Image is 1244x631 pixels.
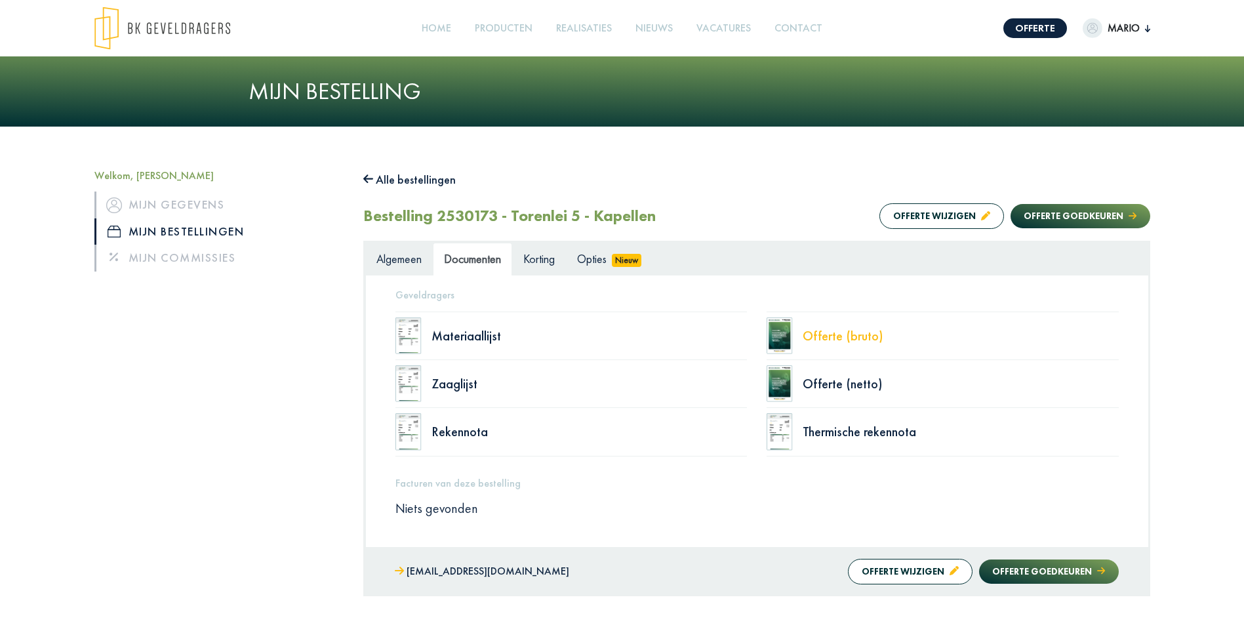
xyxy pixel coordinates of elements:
h5: Facturen van deze bestelling [395,477,1119,489]
h1: Mijn bestelling [249,77,996,106]
img: doc [767,413,793,450]
span: Korting [523,251,555,266]
div: Materiaallijst [431,329,748,342]
a: Realisaties [551,14,617,43]
a: [EMAIL_ADDRESS][DOMAIN_NAME] [395,562,569,581]
h2: Bestelling 2530173 - Torenlei 5 - Kapellen [363,207,656,226]
a: Mijn commissies [94,245,344,271]
a: Offerte [1003,18,1067,38]
div: Niets gevonden [386,500,1129,517]
button: Offerte goedkeuren [1011,204,1150,228]
span: Nieuw [612,254,642,267]
div: Zaaglijst [431,377,748,390]
span: Documenten [444,251,501,266]
div: Offerte (bruto) [803,329,1119,342]
a: iconMijn bestellingen [94,218,344,245]
img: dummypic.png [1083,18,1102,38]
div: Rekennota [431,425,748,438]
img: icon [108,226,121,237]
img: doc [395,413,422,450]
div: Thermische rekennota [803,425,1119,438]
img: doc [767,365,793,402]
h5: Geveldragers [395,289,1119,301]
a: Producten [470,14,538,43]
a: Home [416,14,456,43]
span: Algemeen [376,251,422,266]
button: Mario [1083,18,1150,38]
a: iconMijn gegevens [94,192,344,218]
h5: Welkom, [PERSON_NAME] [94,169,344,182]
span: Opties [577,251,607,266]
img: doc [767,317,793,354]
img: logo [94,7,230,50]
span: Mario [1102,20,1145,36]
button: Offerte goedkeuren [979,560,1118,584]
button: Offerte wijzigen [848,559,973,584]
button: Offerte wijzigen [879,203,1004,229]
a: Vacatures [691,14,756,43]
a: Nieuws [630,14,678,43]
img: doc [395,317,422,354]
img: icon [106,197,122,213]
img: doc [395,365,422,402]
a: Contact [769,14,828,43]
div: Offerte (netto) [803,377,1119,390]
button: Alle bestellingen [363,169,456,190]
ul: Tabs [365,243,1148,275]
